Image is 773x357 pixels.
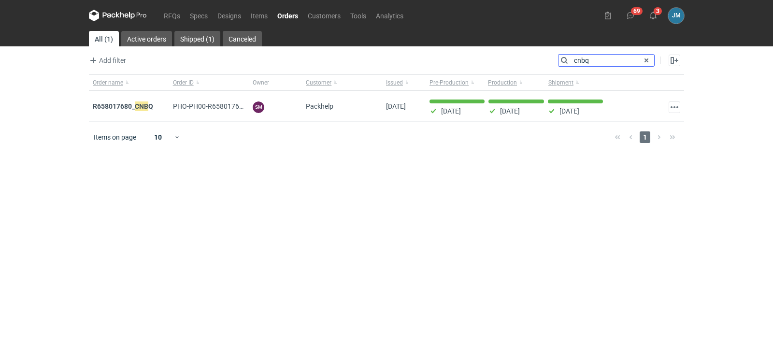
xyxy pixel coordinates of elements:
[386,102,406,110] span: 10/07/2025
[548,79,573,86] span: Shipment
[169,75,249,90] button: Order ID
[488,79,517,86] span: Production
[173,79,194,86] span: Order ID
[345,10,371,21] a: Tools
[253,101,264,113] figcaption: SM
[87,55,127,66] button: Add filter
[253,79,269,86] span: Owner
[143,130,174,144] div: 10
[645,8,661,23] button: 3
[386,79,403,86] span: Issued
[668,8,684,24] button: JM
[558,55,654,66] input: Search
[669,101,680,113] button: Actions
[302,75,382,90] button: Customer
[640,131,650,143] span: 1
[371,10,408,21] a: Analytics
[382,75,426,90] button: Issued
[89,31,119,46] a: All (1)
[306,102,333,110] span: Packhelp
[559,107,579,115] p: [DATE]
[668,8,684,24] div: Joanna Myślak
[174,31,220,46] a: Shipped (1)
[486,75,546,90] button: Production
[306,79,331,86] span: Customer
[93,101,153,112] a: R658017680_CNBQ
[173,101,268,112] span: PHO-PH00-R658017680_CNBQ
[159,10,185,21] a: RFQs
[246,10,272,21] a: Items
[135,101,148,112] em: CNB
[213,10,246,21] a: Designs
[87,55,126,66] span: Add filter
[500,107,520,115] p: [DATE]
[94,132,136,142] span: Items on page
[623,8,638,23] button: 69
[441,107,461,115] p: [DATE]
[89,10,147,21] svg: Packhelp Pro
[546,75,607,90] button: Shipment
[223,31,262,46] a: Canceled
[426,75,486,90] button: Pre-Production
[185,10,213,21] a: Specs
[429,79,469,86] span: Pre-Production
[93,79,123,86] span: Order name
[272,10,303,21] a: Orders
[89,75,169,90] button: Order name
[303,10,345,21] a: Customers
[121,31,172,46] a: Active orders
